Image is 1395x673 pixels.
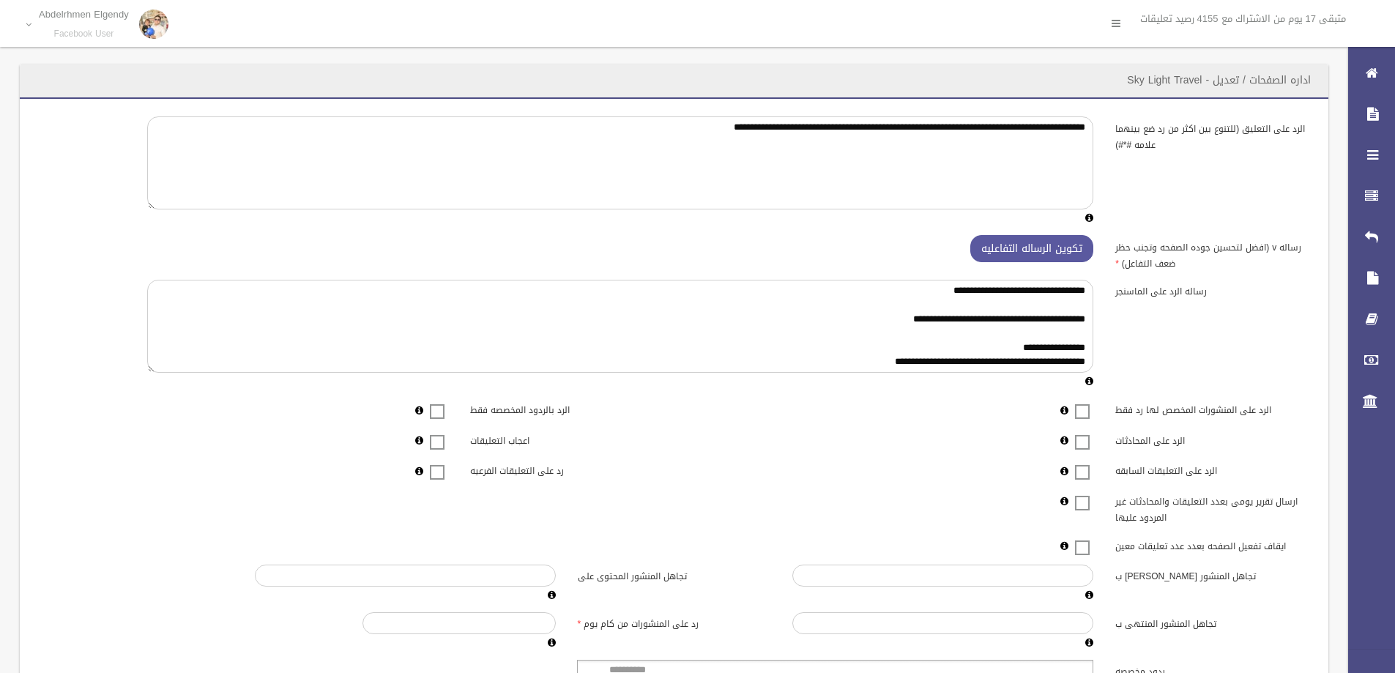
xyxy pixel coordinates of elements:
[970,235,1093,262] button: تكوين الرساله التفاعليه
[1104,459,1320,480] label: الرد على التعليقات السابقه
[39,29,129,40] small: Facebook User
[1109,66,1328,94] header: اداره الصفحات / تعديل - Sky Light Travel
[1104,428,1320,449] label: الرد على المحادثات
[1104,565,1320,585] label: تجاهل المنشور [PERSON_NAME] ب
[1104,398,1320,419] label: الرد على المنشورات المخصص لها رد فقط
[459,459,674,480] label: رد على التعليقات الفرعيه
[1104,534,1320,554] label: ايقاف تفعيل الصفحه بعدد عدد تعليقات معين
[1104,235,1320,272] label: رساله v (افضل لتحسين جوده الصفحه وتجنب حظر ضعف التفاعل)
[1104,116,1320,153] label: الرد على التعليق (للتنوع بين اكثر من رد ضع بينهما علامه #*#)
[459,428,674,449] label: اعجاب التعليقات
[1104,489,1320,526] label: ارسال تقرير يومى بعدد التعليقات والمحادثات غير المردود عليها
[39,9,129,20] p: Abdelrhmen Elgendy
[567,612,782,633] label: رد على المنشورات من كام يوم
[1104,280,1320,300] label: رساله الرد على الماسنجر
[1104,612,1320,633] label: تجاهل المنشور المنتهى ب
[459,398,674,419] label: الرد بالردود المخصصه فقط
[567,565,782,585] label: تجاهل المنشور المحتوى على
